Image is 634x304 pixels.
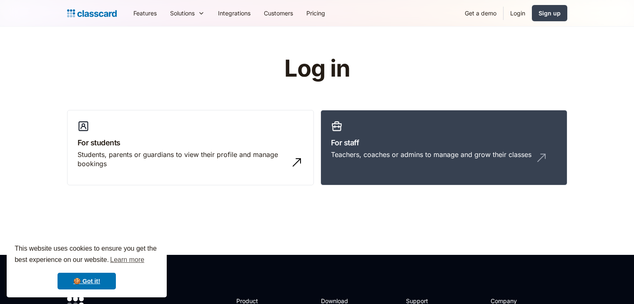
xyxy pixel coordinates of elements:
a: Features [127,4,163,22]
h3: For students [78,137,303,148]
a: Get a demo [458,4,503,22]
a: For staffTeachers, coaches or admins to manage and grow their classes [321,110,567,186]
div: cookieconsent [7,236,167,297]
a: home [67,7,117,19]
div: Sign up [539,9,561,17]
a: dismiss cookie message [58,273,116,289]
div: Solutions [170,9,195,17]
a: Integrations [211,4,257,22]
a: Customers [257,4,300,22]
a: For studentsStudents, parents or guardians to view their profile and manage bookings [67,110,314,186]
div: Students, parents or guardians to view their profile and manage bookings [78,150,287,169]
span: This website uses cookies to ensure you get the best experience on our website. [15,244,159,266]
h1: Log in [185,56,449,82]
a: learn more about cookies [109,254,145,266]
h3: For staff [331,137,557,148]
a: Pricing [300,4,332,22]
div: Solutions [163,4,211,22]
a: Login [504,4,532,22]
div: Teachers, coaches or admins to manage and grow their classes [331,150,531,159]
a: Sign up [532,5,567,21]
